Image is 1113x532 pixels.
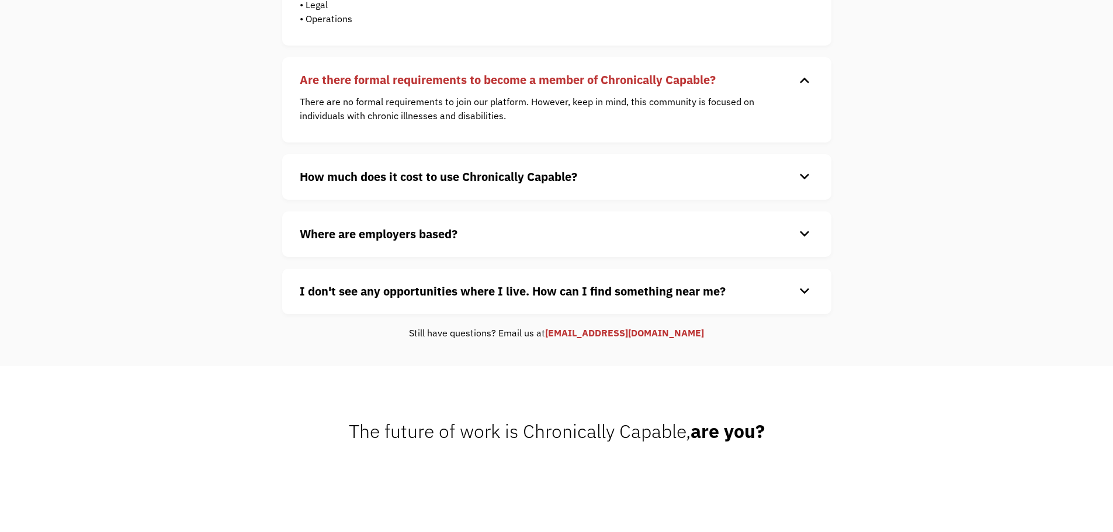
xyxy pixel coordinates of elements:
[300,283,726,299] strong: I don't see any opportunities where I live. How can I find something near me?
[795,71,814,89] div: keyboard_arrow_down
[795,225,814,243] div: keyboard_arrow_down
[545,327,704,339] a: [EMAIL_ADDRESS][DOMAIN_NAME]
[795,168,814,186] div: keyboard_arrow_down
[349,419,765,443] span: The future of work is Chronically Capable,
[795,283,814,300] div: keyboard_arrow_down
[300,72,716,88] strong: Are there formal requirements to become a member of Chronically Capable?
[300,169,577,185] strong: How much does it cost to use Chronically Capable?
[300,226,457,242] strong: Where are employers based?
[282,326,831,340] div: Still have questions? Email us at
[691,419,765,443] strong: are you?
[300,95,796,123] p: There are no formal requirements to join our platform. However, keep in mind, this community is f...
